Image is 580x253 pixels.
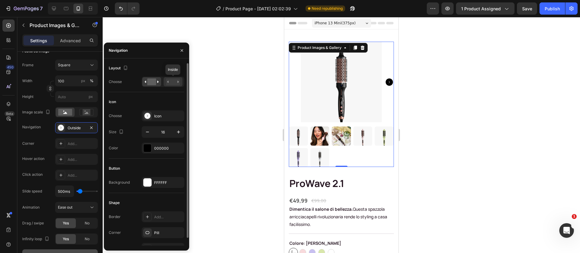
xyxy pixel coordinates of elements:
[517,2,537,15] button: Save
[60,37,81,44] p: Advanced
[68,157,96,162] div: Add...
[68,125,85,131] div: Outside
[22,220,44,226] div: Drag / swipe
[2,2,45,15] button: 7
[58,205,72,210] span: Ease out
[109,64,129,72] div: Layout
[109,113,122,119] div: Choose
[55,202,98,213] button: Ease out
[5,111,15,116] div: Beta
[109,145,118,151] div: Color
[22,62,34,68] label: Frame
[22,156,44,161] div: Hover action
[6,232,12,239] span: [PERSON_NAME]
[55,186,74,197] input: Auto
[154,113,183,119] div: Icon
[109,200,120,206] div: Shape
[68,173,96,178] div: Add...
[545,5,560,12] div: Publish
[539,2,565,15] button: Publish
[109,48,128,53] div: Navigation
[154,230,183,236] div: Pill
[154,146,183,151] div: 000000
[109,180,130,185] div: Background
[312,6,343,11] span: Need republishing
[22,141,34,146] div: Corner
[109,99,116,105] div: Icon
[461,5,501,12] span: 1 product assigned
[559,223,574,238] iframe: Intercom live chat
[522,6,532,11] span: Save
[22,108,51,116] div: Image scale
[55,60,98,71] button: Square
[30,22,81,29] p: Product Images & Gallery
[88,77,95,85] button: px
[22,235,51,243] div: Infinity loop
[30,37,47,44] p: Settings
[109,79,122,85] div: Choose
[40,5,43,12] p: 7
[90,78,94,84] div: %
[63,220,69,226] span: Yes
[85,236,90,242] span: No
[89,94,93,99] span: px
[58,62,70,68] span: Square
[22,78,32,84] label: Width
[81,78,85,84] div: px
[225,5,291,12] span: Product Page - [DATE] 02:02:39
[22,172,43,177] div: Click action
[154,214,183,220] div: Add...
[63,236,69,242] span: Yes
[22,124,41,130] div: Navigation
[22,94,34,99] label: Height
[284,17,398,253] iframe: Design area
[456,2,515,15] button: 1 product assigned
[55,91,98,102] input: px
[85,220,90,226] span: No
[109,214,121,220] div: Border
[68,141,96,147] div: Add...
[6,65,15,70] div: 450
[109,128,125,136] div: Size
[154,180,183,185] div: FFFFFF
[109,166,120,171] div: Button
[109,230,121,235] div: Corner
[22,205,40,210] div: Animation
[80,77,87,85] button: %
[55,75,98,86] input: px%
[572,214,577,219] span: 1
[223,5,224,12] span: /
[115,2,140,15] div: Undo/Redo
[22,189,42,194] div: Slide speed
